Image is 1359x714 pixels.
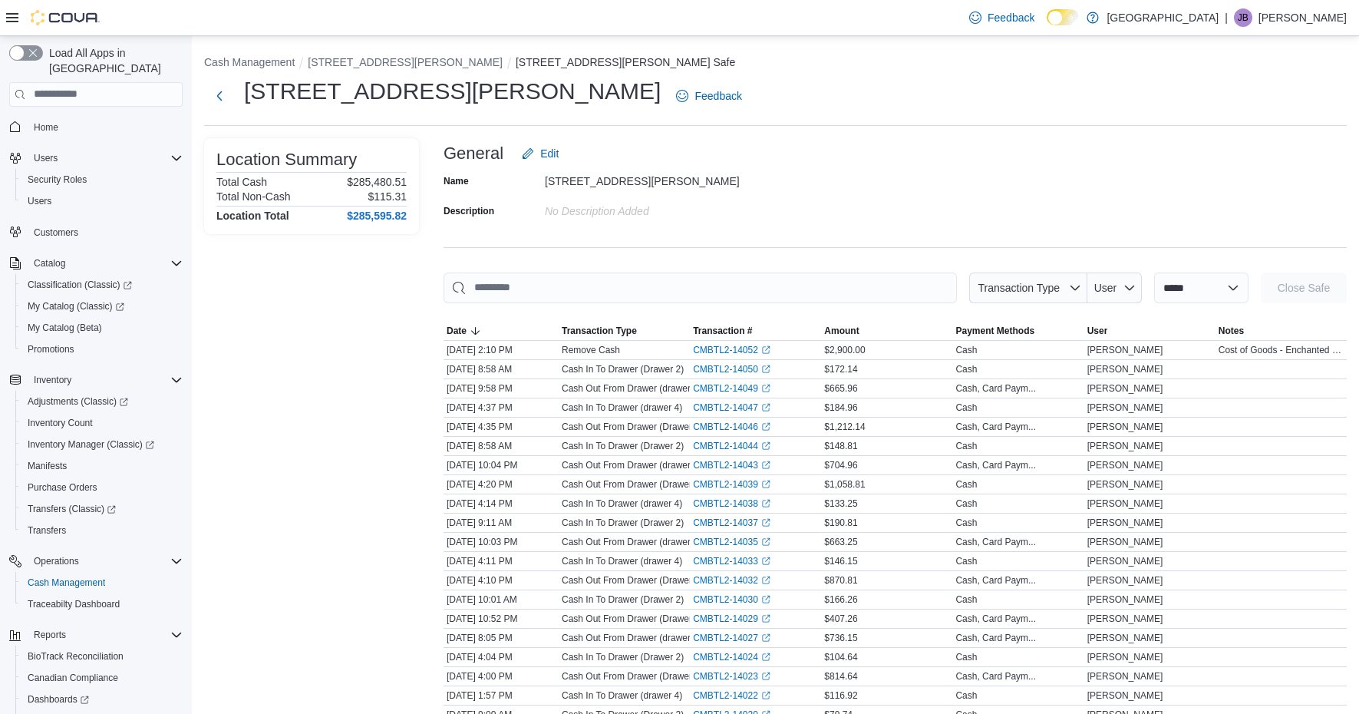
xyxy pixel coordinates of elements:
span: Users [21,192,183,210]
span: BioTrack Reconciliation [28,650,124,663]
span: Transfers (Classic) [21,500,183,518]
span: Users [34,152,58,164]
a: Dashboards [21,690,95,709]
div: Cash [955,555,977,567]
span: Purchase Orders [21,478,183,497]
span: Classification (Classic) [28,279,132,291]
div: [DATE] 10:52 PM [444,610,559,628]
span: $184.96 [824,402,857,414]
svg: External link [761,672,770,681]
a: CMBTL2-14050External link [693,363,770,375]
span: Transfers (Classic) [28,503,116,515]
svg: External link [761,633,770,643]
span: Dashboards [28,693,89,706]
a: BioTrack Reconciliation [21,647,130,666]
div: [DATE] 4:04 PM [444,648,559,666]
div: Cash [955,402,977,414]
span: [PERSON_NAME] [1087,497,1163,510]
span: Manifests [28,460,67,472]
svg: External link [761,345,770,355]
a: CMBTL2-14044External link [693,440,770,452]
p: Remove Cash [562,344,620,356]
p: | [1225,8,1228,27]
span: [PERSON_NAME] [1087,478,1163,491]
div: [DATE] 4:35 PM [444,418,559,436]
button: Canadian Compliance [15,667,189,689]
span: [PERSON_NAME] [1087,689,1163,702]
a: Users [21,192,58,210]
button: Purchase Orders [15,477,189,498]
svg: External link [761,441,770,451]
span: [PERSON_NAME] [1087,670,1163,683]
a: CMBTL2-14024External link [693,651,770,663]
a: CMBTL2-14052External link [693,344,770,356]
a: Transfers (Classic) [15,498,189,520]
span: Adjustments (Classic) [21,392,183,411]
span: User [1094,282,1117,294]
div: Cash [955,344,977,356]
a: My Catalog (Beta) [21,319,108,337]
span: BioTrack Reconciliation [21,647,183,666]
span: [PERSON_NAME] [1087,421,1163,433]
span: Canadian Compliance [21,669,183,687]
span: Cash Management [28,577,105,589]
p: Cash Out From Drawer (drawer 4) [562,459,701,471]
svg: External link [761,595,770,604]
a: Traceabilty Dashboard [21,595,126,613]
div: Cash, Card Paym... [955,421,1036,433]
span: Reports [28,626,183,644]
div: Cash, Card Paym... [955,632,1036,644]
span: $736.15 [824,632,857,644]
span: $704.96 [824,459,857,471]
button: BioTrack Reconciliation [15,646,189,667]
span: [PERSON_NAME] [1087,402,1163,414]
span: [PERSON_NAME] [1087,363,1163,375]
a: Transfers (Classic) [21,500,122,518]
span: Transaction Type [978,282,1060,294]
span: Transaction # [693,325,752,337]
div: [DATE] 4:11 PM [444,552,559,570]
span: Transfers [28,524,66,537]
a: CMBTL2-14047External link [693,402,770,414]
span: $148.81 [824,440,857,452]
button: Home [3,116,189,138]
span: Inventory Count [21,414,183,432]
span: [PERSON_NAME] [1087,440,1163,452]
div: [STREET_ADDRESS][PERSON_NAME] [545,169,750,187]
h3: Location Summary [216,150,357,169]
a: CMBTL2-14043External link [693,459,770,471]
span: User [1087,325,1108,337]
span: Promotions [21,340,183,359]
div: [DATE] 10:01 AM [444,590,559,609]
h6: Total Non-Cash [216,190,291,203]
span: Transfers [21,521,183,540]
button: Transaction # [690,322,821,340]
span: $407.26 [824,613,857,625]
span: Manifests [21,457,183,475]
span: My Catalog (Classic) [21,297,183,316]
span: Amount [824,325,859,337]
div: Cash [955,517,977,529]
span: Dark Mode [1047,25,1047,26]
h6: Total Cash [216,176,267,188]
button: Users [15,190,189,212]
span: Customers [34,226,78,239]
span: Operations [28,552,183,570]
button: Reports [28,626,72,644]
svg: External link [761,403,770,412]
p: $285,480.51 [347,176,407,188]
button: Notes [1216,322,1347,340]
label: Description [444,205,494,217]
p: Cash Out From Drawer (drawer 4) [562,382,701,395]
svg: External link [761,614,770,623]
button: My Catalog (Beta) [15,317,189,339]
span: Inventory [28,371,183,389]
span: Security Roles [28,174,87,186]
div: [DATE] 4:00 PM [444,667,559,686]
span: Traceabilty Dashboard [21,595,183,613]
span: [PERSON_NAME] [1087,555,1163,567]
svg: External link [761,480,770,489]
svg: External link [761,422,770,431]
div: Cash, Card Paym... [955,670,1036,683]
span: Traceabilty Dashboard [28,598,120,610]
